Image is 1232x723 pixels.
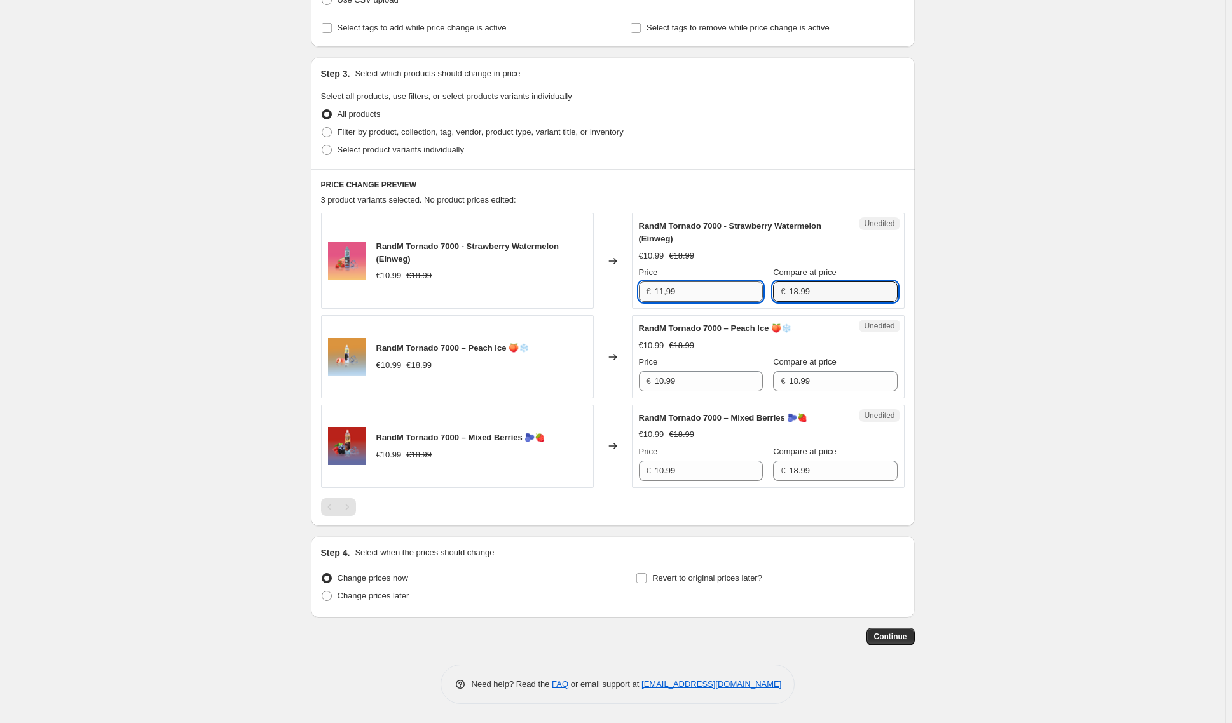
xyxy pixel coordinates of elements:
[641,679,781,689] a: [EMAIL_ADDRESS][DOMAIN_NAME]
[328,427,366,465] img: RandMTornado7000-MixedBerrys_80x.png
[338,109,381,119] span: All products
[472,679,552,689] span: Need help? Read the
[647,23,830,32] span: Select tags to remove while price change is active
[338,573,408,583] span: Change prices now
[376,241,559,264] span: RandM Tornado 7000 - Strawberry Watermelon (Einweg)
[773,447,837,456] span: Compare at price
[773,267,837,277] span: Compare at price
[552,679,568,689] a: FAQ
[639,323,792,333] span: RandM Tornado 7000 – Peach Ice 🍑❄️
[781,376,785,386] span: €
[639,339,664,352] div: €10.99
[376,269,402,282] div: €10.99
[864,321,894,331] span: Unedited
[355,546,494,559] p: Select when the prices should change
[321,91,572,101] span: Select all products, use filters, or select products variants individually
[864,219,894,229] span: Unedited
[328,242,366,280] img: RandMTornado7000-StrawberryWatermelon_80x.png
[864,410,894,421] span: Unedited
[321,180,905,190] h6: PRICE CHANGE PREVIEW
[639,447,658,456] span: Price
[866,628,915,645] button: Continue
[338,591,409,600] span: Change prices later
[639,357,658,367] span: Price
[647,466,651,475] span: €
[376,449,402,461] div: €10.99
[406,269,432,282] strike: €18.99
[781,466,785,475] span: €
[781,287,785,296] span: €
[376,359,402,372] div: €10.99
[639,250,664,262] div: €10.99
[652,573,762,583] span: Revert to original prices later?
[406,359,432,372] strike: €18.99
[406,449,432,461] strike: €18.99
[639,413,808,422] span: RandM Tornado 7000 – Mixed Berries 🫐🍓
[321,67,350,80] h2: Step 3.
[773,357,837,367] span: Compare at price
[874,632,907,642] span: Continue
[338,127,624,137] span: Filter by product, collection, tag, vendor, product type, variant title, or inventory
[376,433,545,442] span: RandM Tornado 7000 – Mixed Berries 🫐🍓
[338,145,464,154] span: Select product variants individually
[669,428,694,441] strike: €18.99
[568,679,641,689] span: or email support at
[321,546,350,559] h2: Step 4.
[669,250,694,262] strike: €18.99
[338,23,507,32] span: Select tags to add while price change is active
[647,376,651,386] span: €
[639,267,658,277] span: Price
[321,195,516,205] span: 3 product variants selected. No product prices edited:
[355,67,520,80] p: Select which products should change in price
[669,339,694,352] strike: €18.99
[639,221,822,243] span: RandM Tornado 7000 - Strawberry Watermelon (Einweg)
[647,287,651,296] span: €
[639,428,664,441] div: €10.99
[321,498,356,516] nav: Pagination
[328,338,366,376] img: RandMTornado7000-PeachIce_80x.png
[376,343,530,353] span: RandM Tornado 7000 – Peach Ice 🍑❄️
